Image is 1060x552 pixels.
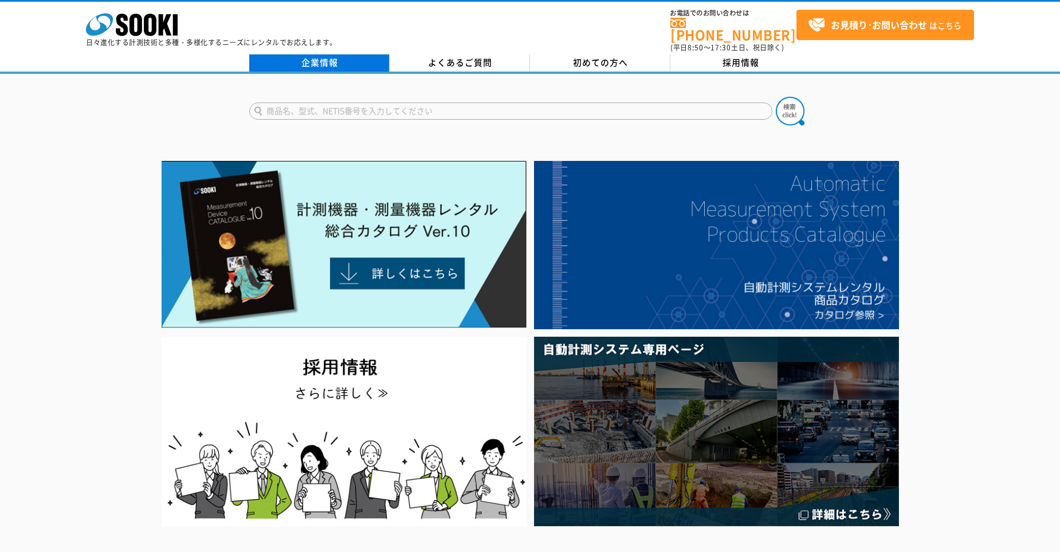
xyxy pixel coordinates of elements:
input: 商品名、型式、NETIS番号を入力してください [249,102,772,120]
span: はこちら [808,17,961,34]
img: btn_search.png [776,97,804,125]
a: よくあるご質問 [390,54,530,72]
img: SOOKI recruit [162,337,527,526]
a: お見積り･お問い合わせはこちら [796,10,974,40]
span: (平日 ～ 土日、祝日除く) [670,42,784,53]
a: [PHONE_NUMBER] [670,18,796,41]
span: 17:30 [710,42,731,53]
strong: お見積り･お問い合わせ [831,18,927,31]
img: Catalog Ver10 [162,161,527,328]
a: 初めての方へ [530,54,670,72]
img: 自動計測システム専用ページ [534,337,899,526]
a: 企業情報 [249,54,390,72]
span: お電話でのお問い合わせは [670,10,796,17]
img: 自動計測システムカタログ [534,161,899,329]
p: 日々進化する計測技術と多種・多様化するニーズにレンタルでお応えします。 [86,39,337,46]
span: 初めての方へ [573,56,628,69]
a: 採用情報 [670,54,811,72]
span: 8:50 [688,42,704,53]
